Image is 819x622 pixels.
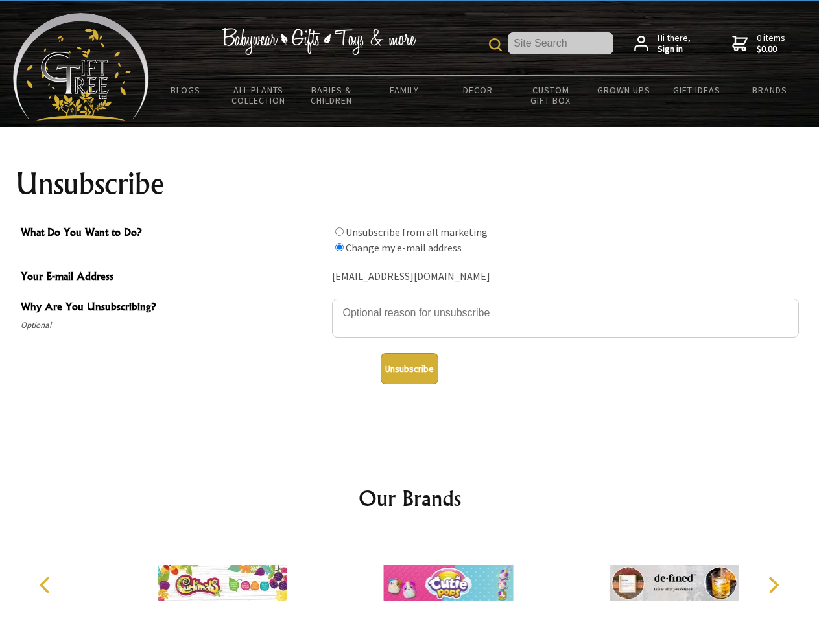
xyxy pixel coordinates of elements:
span: What Do You Want to Do? [21,224,326,243]
strong: $0.00 [757,43,785,55]
h1: Unsubscribe [16,168,804,200]
a: BLOGS [149,76,222,104]
input: What Do You Want to Do? [335,227,344,236]
input: Site Search [508,32,613,54]
button: Unsubscribe [381,353,438,384]
img: Babywear - Gifts - Toys & more [222,28,416,55]
span: Hi there, [658,32,691,55]
label: Unsubscribe from all marketing [346,225,488,238]
a: Babies & Children [295,76,368,114]
button: Next [759,571,787,599]
a: Custom Gift Box [514,76,588,114]
a: Brands [733,76,807,104]
textarea: Why Are You Unsubscribing? [332,299,799,338]
span: 0 items [757,32,785,55]
label: Change my e-mail address [346,241,462,254]
a: Family [368,76,442,104]
input: What Do You Want to Do? [335,243,344,251]
a: Decor [441,76,514,104]
a: Grown Ups [587,76,660,104]
h2: Our Brands [26,483,794,514]
strong: Sign in [658,43,691,55]
img: product search [489,38,502,51]
a: 0 items$0.00 [732,32,785,55]
button: Previous [32,571,61,599]
span: Optional [21,317,326,333]
span: Why Are You Unsubscribing? [21,299,326,317]
div: [EMAIL_ADDRESS][DOMAIN_NAME] [332,267,799,287]
a: Gift Ideas [660,76,733,104]
a: Hi there,Sign in [634,32,691,55]
img: Babyware - Gifts - Toys and more... [13,13,149,121]
a: All Plants Collection [222,76,296,114]
span: Your E-mail Address [21,268,326,287]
